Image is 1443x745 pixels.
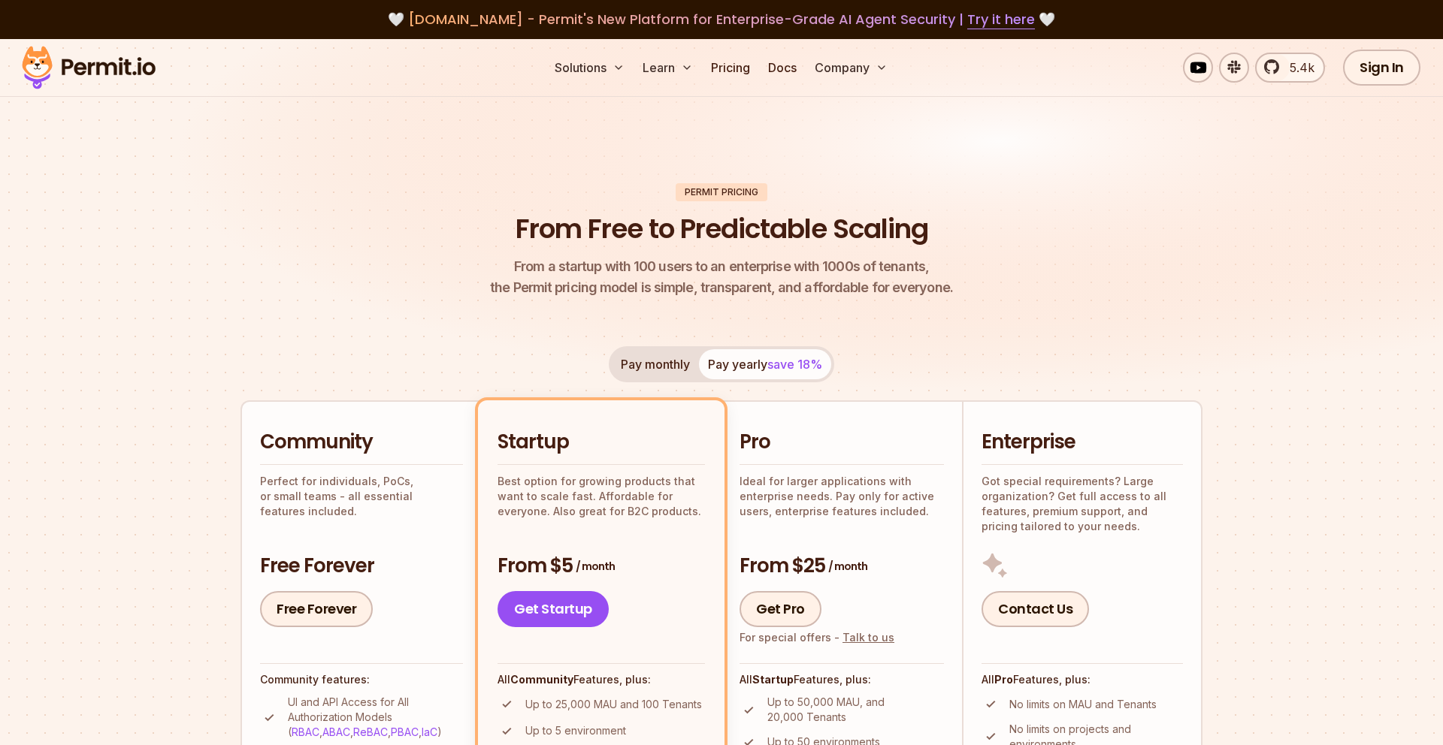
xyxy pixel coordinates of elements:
a: Contact Us [982,591,1089,627]
p: Ideal for larger applications with enterprise needs. Pay only for active users, enterprise featur... [740,474,944,519]
p: Up to 50,000 MAU, and 20,000 Tenants [767,695,944,725]
button: Learn [637,53,699,83]
a: Docs [762,53,803,83]
a: ReBAC [353,725,388,738]
h4: Community features: [260,672,463,687]
a: Sign In [1343,50,1420,86]
span: [DOMAIN_NAME] - Permit's New Platform for Enterprise-Grade AI Agent Security | [408,10,1035,29]
a: 5.4k [1255,53,1325,83]
a: Pricing [705,53,756,83]
a: ABAC [322,725,350,738]
p: UI and API Access for All Authorization Models ( , , , , ) [288,695,463,740]
a: IaC [422,725,437,738]
a: Get Pro [740,591,821,627]
span: / month [576,559,615,574]
strong: Pro [994,673,1013,686]
h3: Free Forever [260,553,463,580]
h4: All Features, plus: [740,672,944,687]
h3: From $5 [498,553,705,580]
p: Up to 5 environment [525,723,626,738]
a: RBAC [292,725,319,738]
h2: Pro [740,429,944,456]
h4: All Features, plus: [982,672,1183,687]
span: From a startup with 100 users to an enterprise with 1000s of tenants, [490,256,953,277]
button: Pay monthly [612,349,699,379]
p: Up to 25,000 MAU and 100 Tenants [525,697,702,712]
h2: Startup [498,429,705,456]
a: Talk to us [843,631,894,644]
h2: Community [260,429,463,456]
div: 🤍 🤍 [36,9,1407,30]
p: the Permit pricing model is simple, transparent, and affordable for everyone. [490,256,953,298]
p: Got special requirements? Large organization? Get full access to all features, premium support, a... [982,474,1183,534]
span: / month [828,559,867,574]
p: Best option for growing products that want to scale fast. Affordable for everyone. Also great for... [498,474,705,519]
div: For special offers - [740,630,894,645]
img: Permit logo [15,42,162,93]
h3: From $25 [740,553,944,580]
a: Get Startup [498,591,609,627]
a: PBAC [391,725,419,738]
button: Solutions [549,53,631,83]
strong: Community [510,673,573,686]
a: Try it here [967,10,1035,29]
div: Permit Pricing [676,183,767,201]
p: Perfect for individuals, PoCs, or small teams - all essential features included. [260,474,463,519]
a: Free Forever [260,591,373,627]
strong: Startup [752,673,794,686]
h4: All Features, plus: [498,672,705,687]
span: 5.4k [1281,59,1314,77]
h2: Enterprise [982,429,1183,456]
button: Company [809,53,894,83]
p: No limits on MAU and Tenants [1009,697,1157,712]
h1: From Free to Predictable Scaling [516,210,928,248]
